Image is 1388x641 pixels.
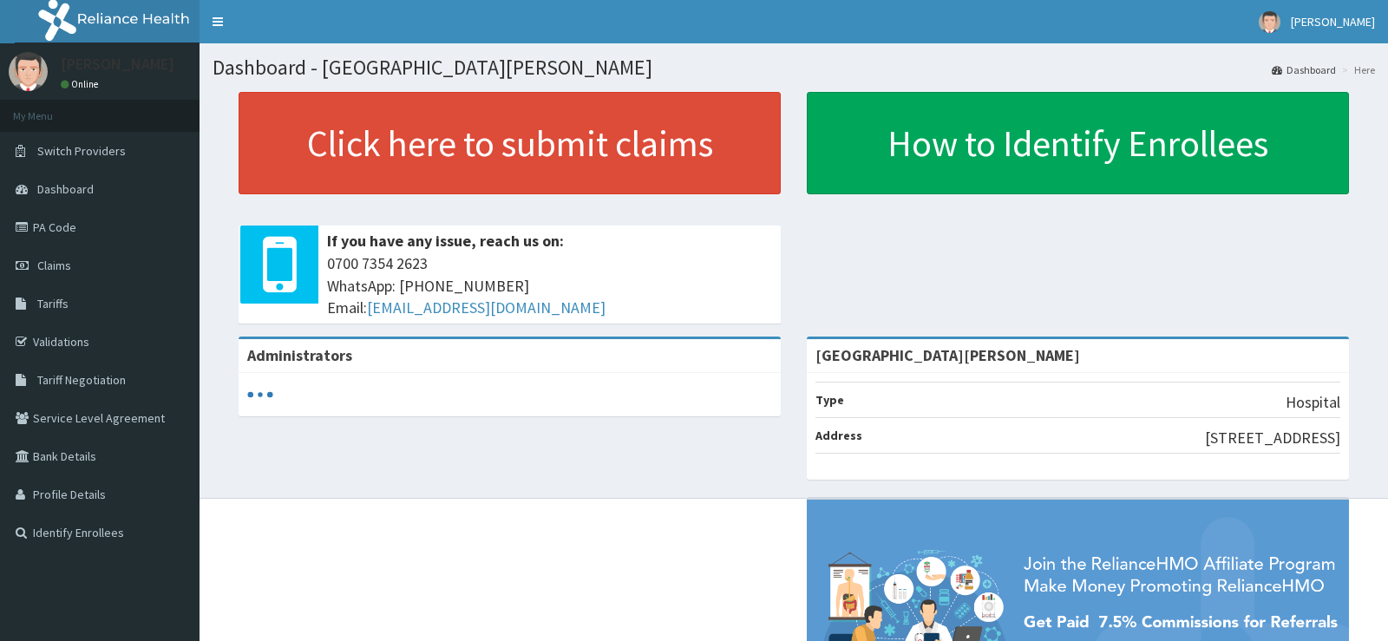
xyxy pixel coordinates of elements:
b: Address [815,428,862,443]
strong: [GEOGRAPHIC_DATA][PERSON_NAME] [815,345,1080,365]
img: User Image [9,52,48,91]
span: 0700 7354 2623 WhatsApp: [PHONE_NUMBER] Email: [327,252,772,319]
span: Claims [37,258,71,273]
h1: Dashboard - [GEOGRAPHIC_DATA][PERSON_NAME] [213,56,1375,79]
p: Hospital [1286,391,1340,414]
span: [PERSON_NAME] [1291,14,1375,29]
b: Type [815,392,844,408]
a: Click here to submit claims [239,92,781,194]
a: Dashboard [1272,62,1336,77]
p: [PERSON_NAME] [61,56,174,72]
svg: audio-loading [247,382,273,408]
b: If you have any issue, reach us on: [327,231,564,251]
a: Online [61,78,102,90]
img: User Image [1259,11,1280,33]
p: [STREET_ADDRESS] [1205,427,1340,449]
a: [EMAIL_ADDRESS][DOMAIN_NAME] [367,298,606,317]
span: Tariff Negotiation [37,372,126,388]
li: Here [1338,62,1375,77]
b: Administrators [247,345,352,365]
span: Switch Providers [37,143,126,159]
a: How to Identify Enrollees [807,92,1349,194]
span: Dashboard [37,181,94,197]
span: Tariffs [37,296,69,311]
